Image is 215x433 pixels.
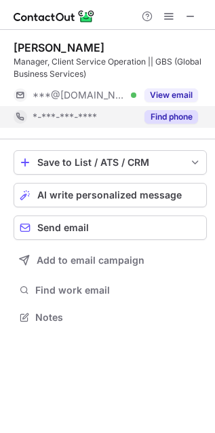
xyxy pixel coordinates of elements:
[14,281,207,300] button: Find work email
[37,255,144,266] span: Add to email campaign
[14,248,207,273] button: Add to email campaign
[14,56,207,80] div: Manager, Client Service Operation || GBS (Global Business Services)
[144,110,198,124] button: Reveal Button
[14,8,95,24] img: ContactOut v5.3.10
[14,183,207,207] button: AI write personalized message
[14,215,207,240] button: Send email
[14,41,104,54] div: [PERSON_NAME]
[37,190,182,201] span: AI write personalized message
[35,311,201,324] span: Notes
[35,284,201,296] span: Find work email
[14,308,207,327] button: Notes
[37,222,89,233] span: Send email
[14,150,207,175] button: save-profile-one-click
[33,89,126,101] span: ***@[DOMAIN_NAME]
[37,157,183,168] div: Save to List / ATS / CRM
[144,88,198,102] button: Reveal Button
